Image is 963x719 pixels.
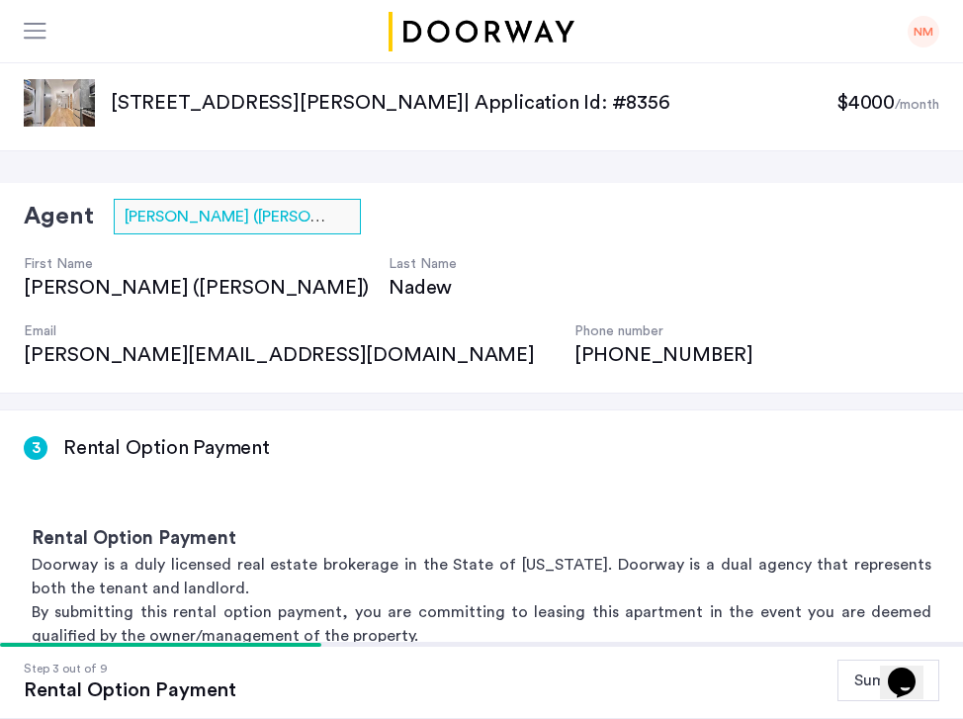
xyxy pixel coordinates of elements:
div: Nadew [389,274,457,302]
p: Doorway is a duly licensed real estate brokerage in the State of [US_STATE]. Doorway is a dual ag... [32,553,931,600]
div: [PERSON_NAME] ([PERSON_NAME]) [24,274,369,302]
h3: Rental Option Payment [63,434,270,462]
p: [STREET_ADDRESS][PERSON_NAME] | Application Id: #8356 [111,89,836,117]
h4: Last Name [389,254,457,274]
h3: Rental Option Payment [32,525,931,553]
p: By submitting this rental option payment, you are committing to leasing this apartment in the eve... [32,600,931,648]
h4: Phone number [574,321,753,341]
div: 3 [24,436,47,460]
h2: Agent [24,199,94,234]
div: [PERSON_NAME][EMAIL_ADDRESS][DOMAIN_NAME] [24,341,555,369]
span: $4000 [836,93,895,113]
img: logo [385,12,578,51]
div: Rental Option Payment [24,678,236,702]
button: Summary [837,660,939,701]
div: [PHONE_NUMBER] [574,341,753,369]
div: NM [908,16,939,47]
iframe: chat widget [880,640,943,699]
a: Cazamio logo [385,12,578,51]
sub: /month [895,98,939,112]
h4: Email [24,321,555,341]
h4: First Name [24,254,369,274]
div: Step 3 out of 9 [24,659,236,678]
img: apartment [24,79,95,127]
